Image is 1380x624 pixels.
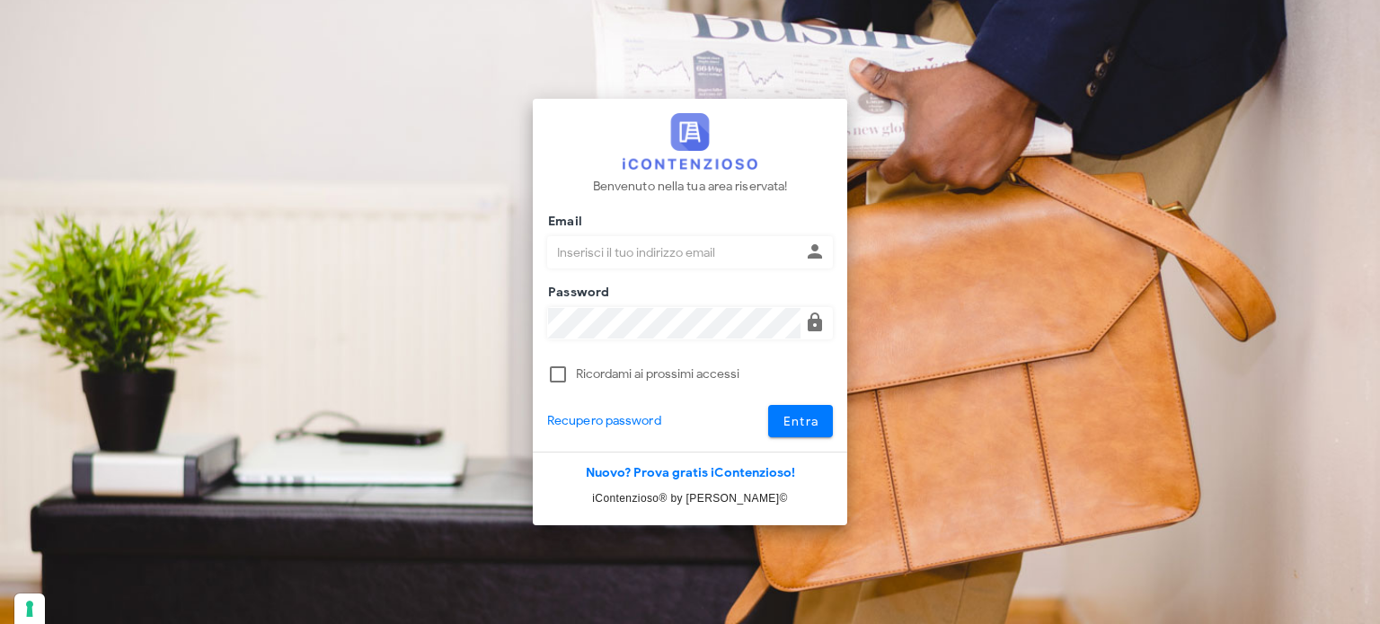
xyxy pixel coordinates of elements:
[783,414,819,429] span: Entra
[547,411,661,431] a: Recupero password
[14,593,45,624] button: Le tue preferenze relative al consenso per le tecnologie di tracciamento
[543,284,610,302] label: Password
[543,213,582,231] label: Email
[768,405,834,437] button: Entra
[548,237,801,268] input: Inserisci il tuo indirizzo email
[533,489,847,507] p: iContenzioso® by [PERSON_NAME]©
[586,465,795,480] a: Nuovo? Prova gratis iContenzioso!
[593,177,788,197] p: Benvenuto nella tua area riservata!
[576,365,833,383] label: Ricordami ai prossimi accessi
